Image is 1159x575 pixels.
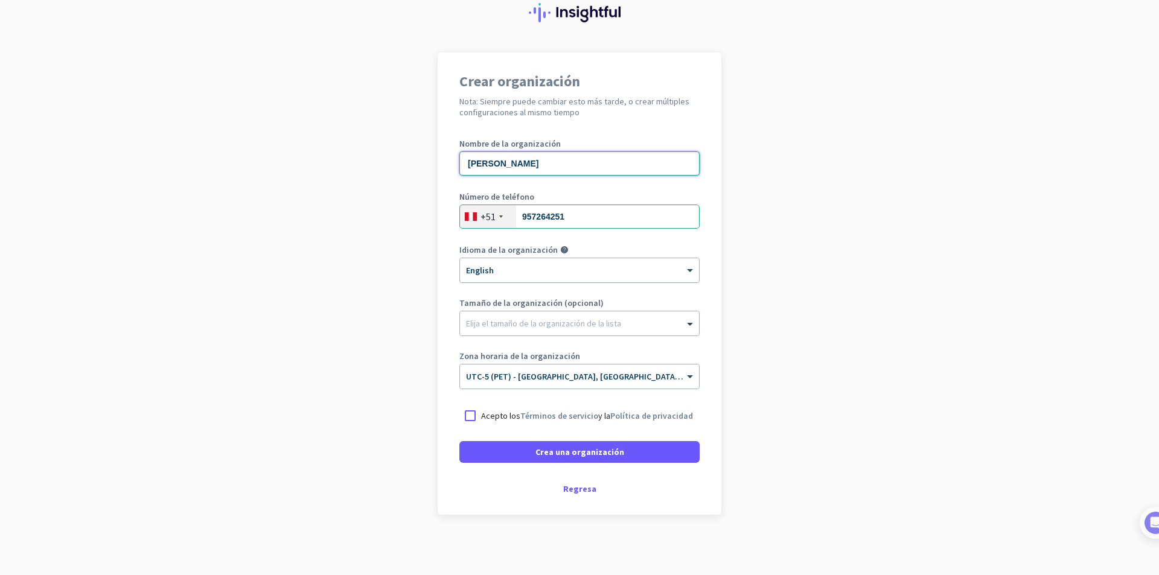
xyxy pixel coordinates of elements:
label: Tamaño de la organización (opcional) [459,299,700,307]
a: Términos de servicio [520,410,598,421]
img: Insightful [529,3,630,22]
input: 1 1234567 [459,205,700,229]
h2: Nota: Siempre puede cambiar esto más tarde, o crear múltiples configuraciones al mismo tiempo [459,96,700,118]
label: Número de teléfono [459,192,700,201]
p: Acepto los y la [481,410,693,422]
i: help [560,246,569,254]
input: ¿Cuál es el nombre de su empresa? [459,151,700,176]
label: Nombre de la organización [459,139,700,148]
label: Idioma de la organización [459,246,558,254]
h1: Crear organización [459,74,700,89]
a: Política de privacidad [610,410,693,421]
span: Crea una organización [535,446,624,458]
div: Regresa [459,484,700,493]
label: Zona horaria de la organización [459,352,700,360]
button: Crea una organización [459,441,700,463]
div: +51 [481,211,496,223]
